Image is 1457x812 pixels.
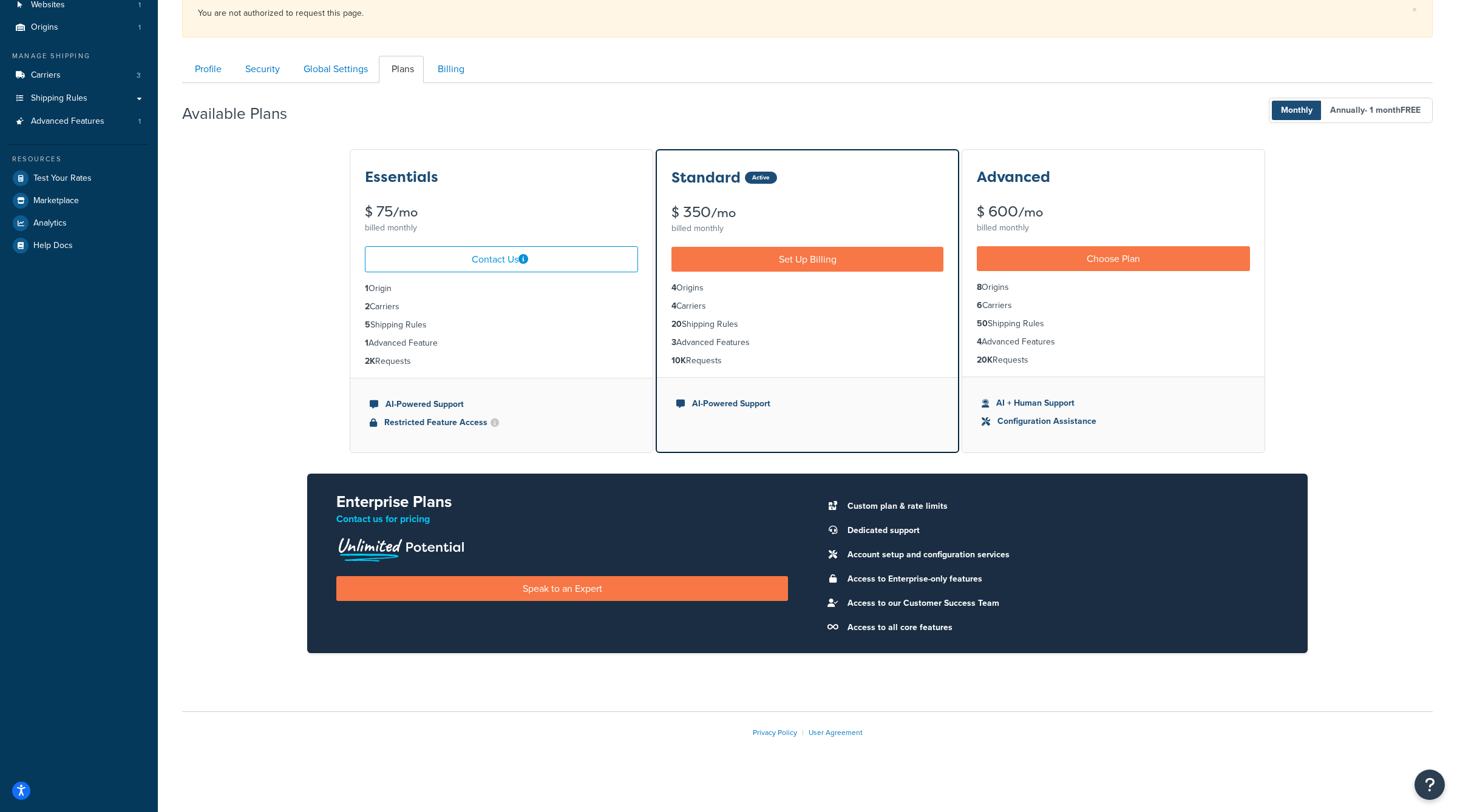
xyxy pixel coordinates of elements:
[365,220,638,237] div: billed monthly
[182,105,305,122] h2: Available Plans
[671,318,943,331] li: Shipping Rules
[365,318,638,332] li: Shipping Rules
[365,282,638,295] li: Origin
[365,204,638,220] div: $ 75
[370,398,633,411] li: AI-Powered Support
[982,415,1245,428] li: Configuration Assistance
[753,727,797,738] a: Privacy Policy
[671,281,943,295] li: Origins
[198,5,1417,22] div: You are not authorized to request this page.
[977,299,1250,312] li: Carriers
[31,70,61,81] span: Carriers
[977,317,988,330] strong: 50
[138,116,141,127] span: 1
[9,16,149,39] li: Origins
[841,619,1279,636] li: Access to all core features
[841,522,1279,539] li: Dedicated support
[33,173,92,184] span: Test Your Rates
[671,336,943,349] li: Advanced Features
[977,281,982,294] strong: 8
[671,205,943,220] div: $ 350
[393,204,418,221] small: /mo
[1272,101,1322,120] span: Monthly
[676,397,939,411] li: AI-Powered Support
[1412,5,1417,15] a: ×
[977,335,1250,349] li: Advanced Features
[182,56,231,83] a: Profile
[9,212,149,234] a: Analytics
[9,64,149,87] li: Carriers
[977,169,1050,185] h3: Advanced
[365,355,375,367] strong: 2K
[365,246,638,272] a: Contact Us
[425,56,474,83] a: Billing
[1269,98,1433,123] button: Monthly Annually- 1 monthFREE
[33,196,79,206] span: Marketplace
[671,354,686,367] strong: 10K
[336,511,788,528] p: Contact us for pricing
[841,546,1279,563] li: Account setup and configuration services
[291,56,378,83] a: Global Settings
[9,167,149,189] a: Test Your Rates
[365,300,638,314] li: Carriers
[802,727,804,738] span: |
[841,571,1279,588] li: Access to Enterprise-only features
[365,300,370,313] strong: 2
[379,56,424,83] a: Plans
[1401,104,1421,116] b: FREE
[31,22,58,33] span: Origins
[9,64,149,87] a: Carriers 3
[336,534,465,562] img: Unlimited Potential
[671,300,943,313] li: Carriers
[336,576,788,601] a: Speak to an Expert
[809,727,863,738] a: User Agreement
[370,416,633,429] li: Restricted Feature Access
[31,93,87,104] span: Shipping Rules
[711,204,736,221] small: /mo
[671,220,943,237] div: billed monthly
[9,235,149,257] a: Help Docs
[365,355,638,368] li: Requests
[671,247,943,272] a: Set Up Billing
[9,110,149,133] li: Advanced Features
[977,354,1250,367] li: Requests
[233,56,290,83] a: Security
[365,318,370,331] strong: 5
[365,337,638,350] li: Advanced Feature
[365,337,368,349] strong: 1
[33,241,73,251] span: Help Docs
[671,318,682,331] strong: 20
[9,51,149,61] div: Manage Shipping
[977,354,993,366] strong: 20K
[1365,104,1421,116] span: - 1 month
[671,300,676,312] strong: 4
[671,281,676,294] strong: 4
[9,110,149,133] a: Advanced Features 1
[31,116,104,127] span: Advanced Features
[841,595,1279,612] li: Access to our Customer Success Team
[9,16,149,39] a: Origins 1
[9,154,149,164] div: Resources
[336,493,788,511] h2: Enterprise Plans
[982,397,1245,410] li: AI + Human Support
[365,169,438,185] h3: Essentials
[671,354,943,367] li: Requests
[1321,101,1430,120] span: Annually
[841,498,1279,515] li: Custom plan & rate limits
[977,335,982,348] strong: 4
[977,204,1250,220] div: $ 600
[1415,770,1445,800] button: Open Resource Center
[977,317,1250,331] li: Shipping Rules
[9,87,149,110] a: Shipping Rules
[977,246,1250,271] a: Choose Plan
[365,282,368,295] strong: 1
[977,299,982,312] strong: 6
[9,190,149,212] li: Marketplace
[138,22,141,33] span: 1
[137,70,141,81] span: 3
[33,218,67,229] span: Analytics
